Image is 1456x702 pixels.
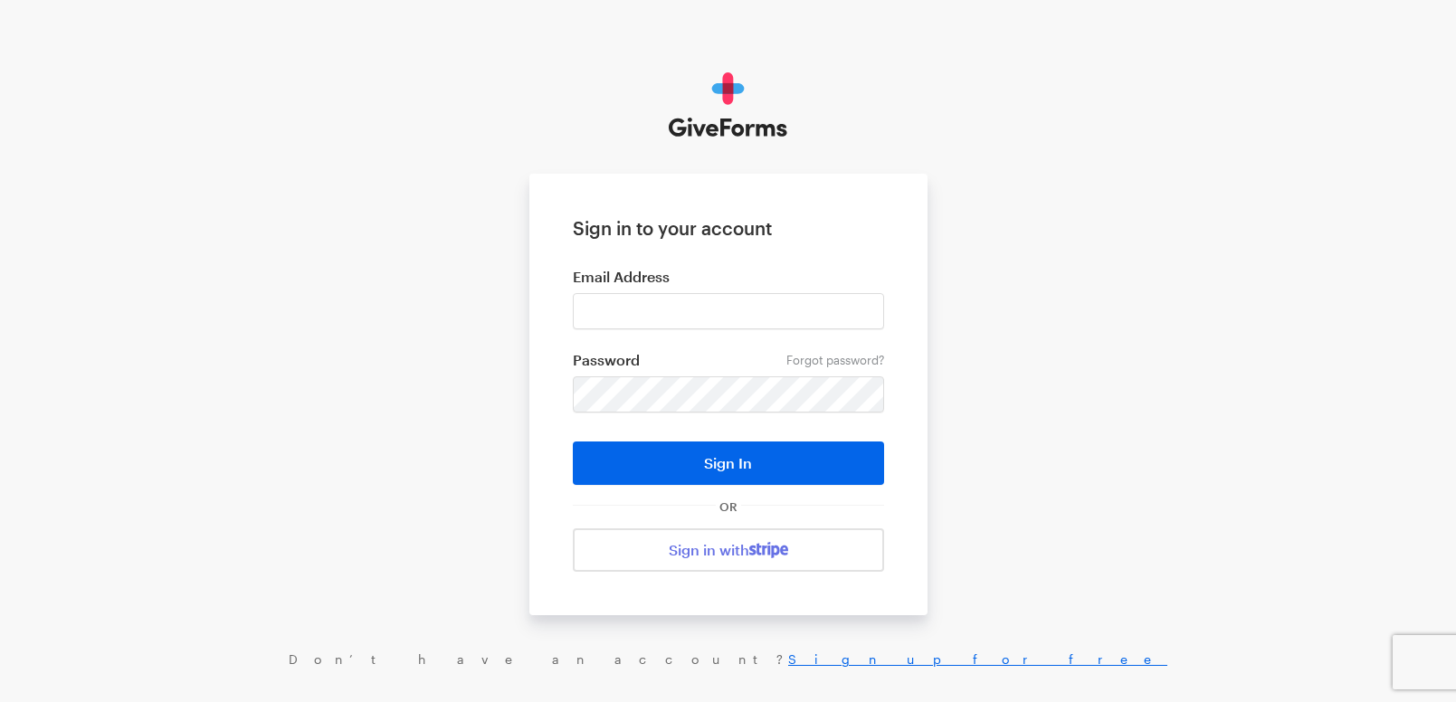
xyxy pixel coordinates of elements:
[573,351,884,369] label: Password
[788,651,1167,667] a: Sign up for free
[669,72,787,138] img: GiveForms
[786,353,884,367] a: Forgot password?
[573,528,884,572] a: Sign in with
[716,499,741,514] span: OR
[18,651,1438,668] div: Don’t have an account?
[573,268,884,286] label: Email Address
[749,542,788,558] img: stripe-07469f1003232ad58a8838275b02f7af1ac9ba95304e10fa954b414cd571f63b.svg
[573,217,884,239] h1: Sign in to your account
[573,441,884,485] button: Sign In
